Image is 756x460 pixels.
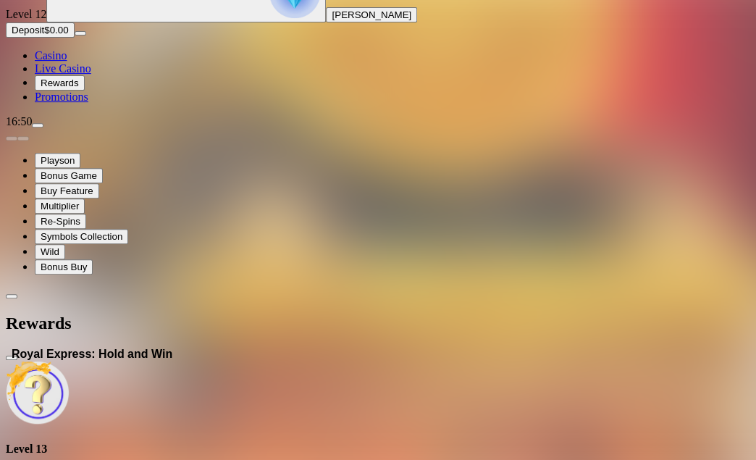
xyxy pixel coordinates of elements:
span: Re-Spins [41,216,80,227]
span: Casino [35,49,67,62]
span: Promotions [35,91,88,103]
h4: Level 13 [6,443,750,456]
span: Buy Feature [41,185,93,196]
span: Rewards [41,78,79,88]
a: diamond iconCasino [35,49,67,62]
button: Buy Feature [35,183,99,198]
button: menu [32,123,43,127]
span: Bonus Buy [41,262,87,272]
span: 16:50 [6,115,32,127]
button: Wild [35,244,65,259]
button: Depositplus icon$0.00 [6,22,75,38]
span: Live Casino [35,62,91,75]
span: Bonus Game [41,170,97,181]
span: Symbols Collection [41,231,122,242]
span: $0.00 [44,25,68,35]
button: menu [75,31,86,35]
span: Deposit [12,25,44,35]
button: chevron-left icon [6,294,17,298]
button: reward iconRewards [35,75,85,91]
button: Re-Spins [35,214,86,229]
button: Playson [35,153,80,168]
button: Bonus Game [35,168,103,183]
button: Bonus Buy [35,259,93,275]
span: Playson [41,155,75,166]
button: Multiplier [35,198,85,214]
button: next slide [17,136,29,141]
button: prev slide [6,136,17,141]
span: [PERSON_NAME] [332,9,411,20]
a: gift-inverted iconPromotions [35,91,88,103]
a: poker-chip iconLive Casino [35,62,91,75]
button: [PERSON_NAME] [326,7,417,22]
span: Multiplier [41,201,79,212]
img: Unlock reward icon [6,361,70,425]
span: Wild [41,246,59,257]
span: Level 12 [6,8,46,20]
button: Symbols Collection [35,229,128,244]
